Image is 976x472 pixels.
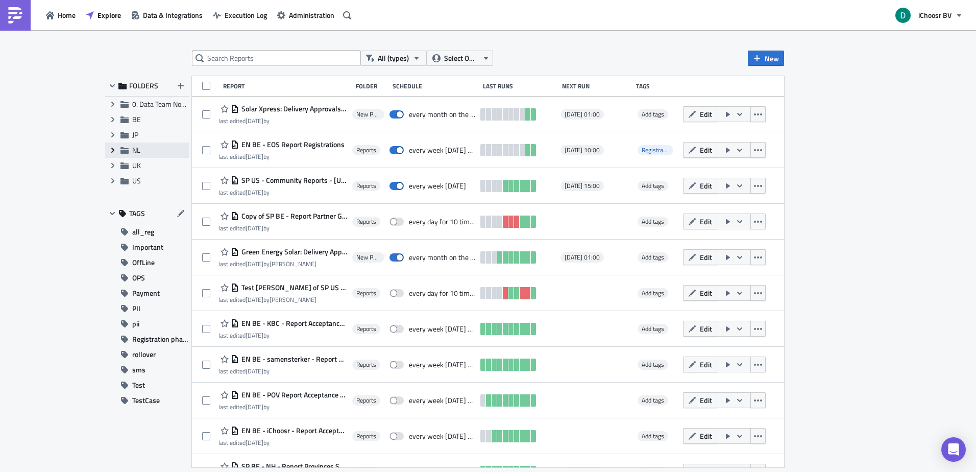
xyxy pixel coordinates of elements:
span: Edit [700,359,712,370]
span: Add tags [638,109,668,120]
span: SP US - Community Reports - Minnesota [239,176,347,185]
button: Execution Log [208,7,272,23]
span: OffLine [132,255,155,270]
div: last edited by [218,153,345,160]
span: Add tags [638,181,668,191]
div: last edited by [218,188,347,196]
span: Registration phase [638,145,673,155]
div: Report [223,82,351,90]
span: Add tags [642,431,664,441]
div: every week on Monday until July 1, 2025 [409,360,475,369]
div: last edited by [218,224,347,232]
div: every week on Monday until July 1, 2025 [409,324,475,334]
span: TAGS [129,209,145,218]
div: every month on the 1st [409,253,475,262]
span: Administration [289,10,334,20]
span: Registration phase [132,332,189,347]
span: pii [132,316,139,332]
span: EN BE - POV Report Acceptance phase May 2025 [239,390,347,399]
div: every week on Monday until July 1, 2025 [409,396,475,405]
span: Reports [356,361,376,369]
img: Avatar [894,7,912,24]
span: Add tags [638,288,668,298]
span: Add tags [638,252,668,263]
button: Edit [683,178,717,194]
span: EN BE - EOS Report Registrations [239,140,345,149]
div: every day for 10 times [409,289,475,298]
span: Reports [356,146,376,154]
time: 2025-07-22T14:39:57Z [246,331,263,340]
span: Reports [356,218,376,226]
span: Home [58,10,76,20]
time: 2025-07-08T12:51:40Z [246,187,263,197]
div: last edited by [218,332,347,339]
div: every week on Tuesday [409,181,466,191]
button: iChoosr BV [889,4,968,27]
span: Reports [356,432,376,440]
div: every month on the 1st [409,110,475,119]
time: 2025-07-28T09:50:03Z [246,223,263,233]
span: Data & Integrations [143,10,203,20]
button: OPS [105,270,189,286]
span: Edit [700,288,712,298]
div: last edited by [PERSON_NAME] [218,296,347,303]
div: Schedule [393,82,477,90]
button: Explore [81,7,126,23]
button: Registration phase [105,332,189,347]
span: Green Energy Solar: Delivery Approvals & Cancellations [239,247,347,256]
span: Reports [356,325,376,333]
span: Edit [700,323,712,334]
time: 2025-07-29T11:50:22Z [246,116,263,126]
span: JP [132,129,138,140]
span: Add tags [638,431,668,441]
button: sms [105,362,189,377]
span: Add tags [642,109,664,119]
button: Edit [683,214,717,229]
button: Edit [683,285,717,301]
button: Important [105,240,189,255]
span: OPS [132,270,145,286]
time: 2025-07-23T14:54:23Z [246,152,263,161]
span: iChoosr BV [918,10,951,20]
button: Test [105,377,189,393]
span: New [765,53,779,64]
span: Add tags [638,360,668,370]
input: Search Reports [192,51,360,66]
span: Execution Log [225,10,267,20]
span: Explore [97,10,121,20]
button: New [748,51,784,66]
span: all_reg [132,224,154,240]
button: pii [105,316,189,332]
div: every day for 10 times [409,217,475,226]
span: Add tags [642,288,664,298]
button: Edit [683,249,717,265]
span: Add tags [642,324,664,334]
span: New Payment Process Reports [356,110,380,119]
time: 2025-05-19T09:26:29Z [246,438,263,447]
button: PII [105,301,189,316]
button: Home [41,7,81,23]
span: EN BE - iChoosr - Report Acceptance phase May 2025 [239,426,347,435]
button: All (types) [360,51,427,66]
div: last edited by [218,117,347,125]
span: Add tags [638,217,668,227]
span: Reports [356,289,376,297]
span: Edit [700,252,712,263]
time: 2025-08-07T11:58:18Z [246,259,263,269]
button: rollover [105,347,189,362]
button: Edit [683,142,717,158]
span: Edit [700,216,712,227]
div: last edited by [218,367,347,375]
button: Edit [683,392,717,408]
button: Edit [683,357,717,372]
button: Select Owner [427,51,493,66]
span: Add tags [642,217,664,226]
span: Add tags [642,181,664,191]
span: EN BE - KBC - Report Acceptance phase May 2025 [239,319,347,328]
span: [DATE] 01:00 [565,253,600,262]
span: Edit [700,109,712,120]
button: Administration [272,7,339,23]
time: 2025-07-15T11:49:26Z [246,366,263,376]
